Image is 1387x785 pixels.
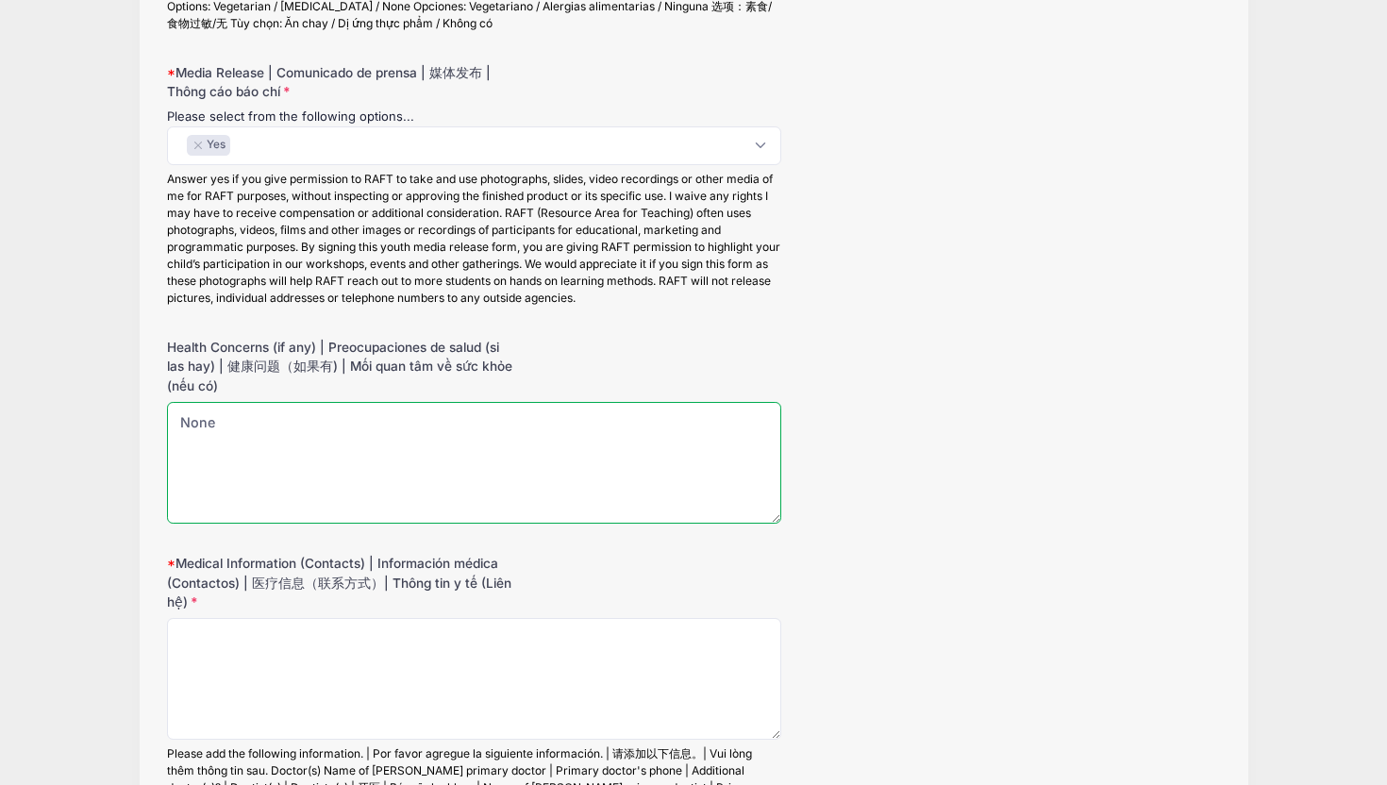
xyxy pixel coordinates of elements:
[167,171,781,307] div: Answer yes if you give permission to RAFT to take and use photographs, slides, video recordings o...
[207,137,226,154] span: Yes
[167,63,518,102] label: Media Release | Comunicado de prensa | 媒体发布 | Thông cáo báo chí
[187,135,230,157] li: Yes
[167,338,518,395] label: Health Concerns (if any) | Preocupaciones de salud (si las hay) | 健康问题（如果有) | Mối quan tâm về sức...
[177,136,188,153] textarea: Search
[167,108,781,126] div: Please select from the following options...
[167,554,518,611] label: Medical Information (Contacts) | Información médica (Contactos) | 医疗信息（联系方式）| Thông tin y tế (Liê...
[192,142,204,149] button: Remove item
